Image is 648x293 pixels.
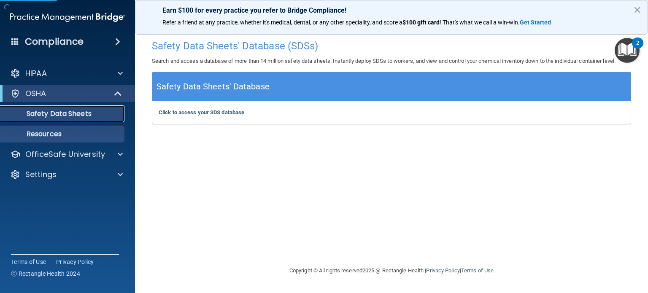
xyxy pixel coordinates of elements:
h4: Safety Data Sheets' Database (SDSs) [152,40,631,51]
span: Ⓒ Rectangle Health 2024 [11,269,80,278]
p: HIPAA [25,68,47,78]
a: Terms of Use [461,267,494,274]
img: PMB logo [10,9,125,26]
div: Copyright © All rights reserved 2025 @ Rectangle Health | | [238,257,545,284]
h5: Safety Data Sheets' Database [157,79,270,94]
a: Click to access your SDS database [159,109,244,116]
p: Earn $100 for every practice you refer to Bridge Compliance! [162,6,621,14]
p: OSHA [25,89,46,99]
button: Close [633,3,641,16]
strong: Get Started [520,19,551,26]
a: HIPAA [10,68,123,78]
a: OfficeSafe University [10,149,123,159]
h4: Compliance [25,36,84,48]
p: Settings [25,169,57,180]
a: Get Started [520,19,552,26]
p: Search and access a database of more than 14 million safety data sheets. Instantly deploy SDSs to... [152,56,631,66]
a: Privacy Policy [426,267,459,274]
span: Refer a friend at any practice, whether it's medical, dental, or any other speciality, and score a [162,19,402,26]
span: ! That's what we call a win-win. [440,19,520,26]
button: Open Resource Center, 2 new notifications [615,38,640,63]
a: Privacy Policy [56,258,94,266]
strong: $100 gift card [402,19,440,26]
p: Resources [5,130,121,138]
a: OSHA [10,89,122,99]
div: 2 [636,43,639,54]
p: Safety Data Sheets [5,110,121,118]
p: OfficeSafe University [25,149,105,159]
a: Terms of Use [11,258,46,266]
a: Settings [10,169,123,180]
